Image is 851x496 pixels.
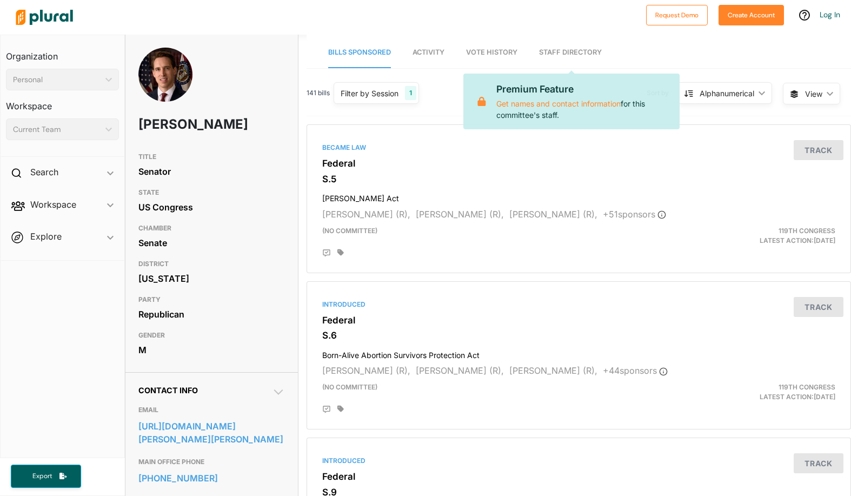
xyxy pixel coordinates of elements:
div: Latest Action: [DATE] [667,226,843,246]
div: M [138,342,285,358]
div: Filter by Session [341,88,398,99]
span: [PERSON_NAME] (R), [416,209,504,220]
h3: Federal [322,471,835,482]
a: [URL][DOMAIN_NAME][PERSON_NAME][PERSON_NAME] [138,418,285,447]
div: [US_STATE] [138,270,285,287]
span: 119th Congress [779,383,835,391]
h3: STATE [138,186,285,199]
a: [PHONE_NUMBER] [138,470,285,486]
h3: DISTRICT [138,257,285,270]
span: + 44 sponsor s [603,365,668,376]
span: [PERSON_NAME] (R), [416,365,504,376]
span: Bills Sponsored [328,48,391,56]
div: Republican [138,306,285,322]
div: Add Position Statement [322,405,331,414]
h3: Federal [322,315,835,326]
a: Staff Directory [539,37,602,68]
div: Senate [138,235,285,251]
div: Latest Action: [DATE] [667,382,843,402]
div: Introduced [322,300,835,309]
a: Bills Sponsored [328,37,391,68]
h4: Born-Alive Abortion Survivors Protection Act [322,346,835,360]
div: Personal [13,74,101,85]
h3: Federal [322,158,835,169]
h3: TITLE [138,150,285,163]
h3: GENDER [138,329,285,342]
h3: PARTY [138,293,285,306]
h1: [PERSON_NAME] [138,108,226,141]
button: Export [11,465,81,488]
a: Create Account [719,9,784,20]
button: Track [794,453,843,473]
span: 119th Congress [779,227,835,235]
a: Activity [413,37,444,68]
h3: MAIN OFFICE PHONE [138,455,285,468]
span: Vote History [466,48,517,56]
div: US Congress [138,199,285,215]
button: Request Demo [646,5,708,25]
span: 141 bills [307,88,330,98]
img: Headshot of Josh Hawley [138,48,192,114]
span: + 51 sponsor s [603,209,666,220]
h2: Search [30,166,58,178]
a: Request Demo [646,9,708,20]
h3: EMAIL [138,404,285,416]
button: Track [794,297,843,317]
span: [PERSON_NAME] (R), [322,209,410,220]
h3: CHAMBER [138,222,285,235]
span: Activity [413,48,444,56]
h3: Workspace [6,90,119,114]
span: View [805,88,822,100]
h3: S.6 [322,330,835,341]
a: Get names and contact information [496,99,621,108]
p: for this committee's staff. [496,82,671,120]
span: [PERSON_NAME] (R), [509,209,597,220]
h3: Organization [6,41,119,64]
div: Became Law [322,143,835,153]
span: Export [25,472,59,481]
span: [PERSON_NAME] (R), [509,365,597,376]
h3: S.5 [322,174,835,184]
div: Current Team [13,124,101,135]
button: Create Account [719,5,784,25]
button: Track [794,140,843,160]
div: Add tags [337,405,344,413]
h4: [PERSON_NAME] Act [322,189,835,203]
div: (no committee) [314,382,667,402]
span: [PERSON_NAME] (R), [322,365,410,376]
div: Add Position Statement [322,249,331,257]
div: 1 [405,86,416,100]
span: Contact Info [138,386,198,395]
div: (no committee) [314,226,667,246]
div: Introduced [322,456,835,466]
div: Senator [138,163,285,180]
div: Alphanumerical [700,88,754,99]
div: Add tags [337,249,344,256]
p: Premium Feature [496,82,671,96]
a: Log In [820,10,840,19]
a: Vote History [466,37,517,68]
